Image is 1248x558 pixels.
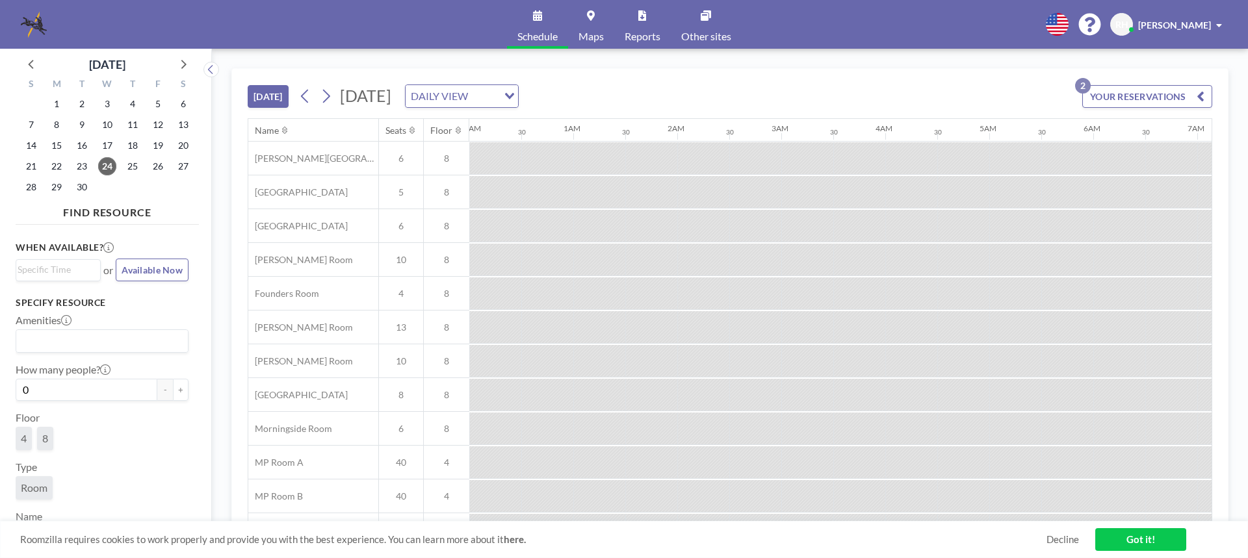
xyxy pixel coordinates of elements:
[424,423,469,435] span: 8
[157,379,173,401] button: -
[406,85,518,107] div: Search for option
[170,77,196,94] div: S
[424,389,469,401] span: 8
[47,95,66,113] span: Monday, September 1, 2025
[518,128,526,136] div: 30
[16,201,199,219] h4: FIND RESOURCE
[174,136,192,155] span: Saturday, September 20, 2025
[564,123,580,133] div: 1AM
[668,123,684,133] div: 2AM
[21,481,47,494] span: Room
[1138,19,1211,31] span: [PERSON_NAME]
[1075,78,1091,94] p: 2
[73,178,91,196] span: Tuesday, September 30, 2025
[681,31,731,42] span: Other sites
[424,186,469,198] span: 8
[379,186,423,198] span: 5
[122,264,183,275] span: Available Now
[19,77,44,94] div: S
[103,264,113,277] span: or
[504,533,526,545] a: here.
[248,153,378,164] span: [PERSON_NAME][GEOGRAPHIC_DATA]
[248,457,304,468] span: MP Room A
[340,86,391,105] span: [DATE]
[424,288,469,299] span: 8
[123,116,142,134] span: Thursday, September 11, 2025
[379,355,423,367] span: 10
[174,95,192,113] span: Saturday, September 6, 2025
[255,125,279,136] div: Name
[73,95,91,113] span: Tuesday, September 2, 2025
[622,128,630,136] div: 30
[517,31,558,42] span: Schedule
[173,379,188,401] button: +
[726,128,734,136] div: 30
[248,85,289,108] button: [DATE]
[47,136,66,155] span: Monday, September 15, 2025
[18,333,181,349] input: Search for option
[42,432,48,445] span: 8
[1115,19,1128,31] span: RH
[98,95,116,113] span: Wednesday, September 3, 2025
[16,363,110,376] label: How many people?
[149,136,167,155] span: Friday, September 19, 2025
[16,510,42,523] label: Name
[73,157,91,175] span: Tuesday, September 23, 2025
[174,157,192,175] span: Saturday, September 27, 2025
[248,389,348,401] span: [GEOGRAPHIC_DATA]
[123,136,142,155] span: Thursday, September 18, 2025
[379,423,423,435] span: 6
[430,125,452,136] div: Floor
[1046,533,1079,546] a: Decline
[116,259,188,281] button: Available Now
[248,186,348,198] span: [GEOGRAPHIC_DATA]
[830,128,838,136] div: 30
[980,123,996,133] div: 5AM
[174,116,192,134] span: Saturday, September 13, 2025
[123,95,142,113] span: Thursday, September 4, 2025
[379,254,423,266] span: 10
[460,123,481,133] div: 12AM
[248,220,348,232] span: [GEOGRAPHIC_DATA]
[22,136,40,155] span: Sunday, September 14, 2025
[47,178,66,196] span: Monday, September 29, 2025
[47,116,66,134] span: Monday, September 8, 2025
[625,31,660,42] span: Reports
[424,457,469,468] span: 4
[379,288,423,299] span: 4
[248,490,303,502] span: MP Room B
[1188,123,1204,133] div: 7AM
[248,254,353,266] span: [PERSON_NAME] Room
[424,254,469,266] span: 8
[424,322,469,333] span: 8
[98,157,116,175] span: Wednesday, September 24, 2025
[149,157,167,175] span: Friday, September 26, 2025
[772,123,788,133] div: 3AM
[472,88,497,105] input: Search for option
[248,355,353,367] span: [PERSON_NAME] Room
[1084,123,1100,133] div: 6AM
[408,88,471,105] span: DAILY VIEW
[149,95,167,113] span: Friday, September 5, 2025
[89,55,125,73] div: [DATE]
[379,220,423,232] span: 6
[1142,128,1150,136] div: 30
[73,116,91,134] span: Tuesday, September 9, 2025
[1082,85,1212,108] button: YOUR RESERVATIONS2
[578,31,604,42] span: Maps
[44,77,70,94] div: M
[70,77,95,94] div: T
[47,157,66,175] span: Monday, September 22, 2025
[120,77,145,94] div: T
[95,77,120,94] div: W
[98,136,116,155] span: Wednesday, September 17, 2025
[379,153,423,164] span: 6
[16,260,100,279] div: Search for option
[22,157,40,175] span: Sunday, September 21, 2025
[123,157,142,175] span: Thursday, September 25, 2025
[16,461,37,474] label: Type
[248,423,332,435] span: Morningside Room
[379,389,423,401] span: 8
[1038,128,1046,136] div: 30
[379,457,423,468] span: 40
